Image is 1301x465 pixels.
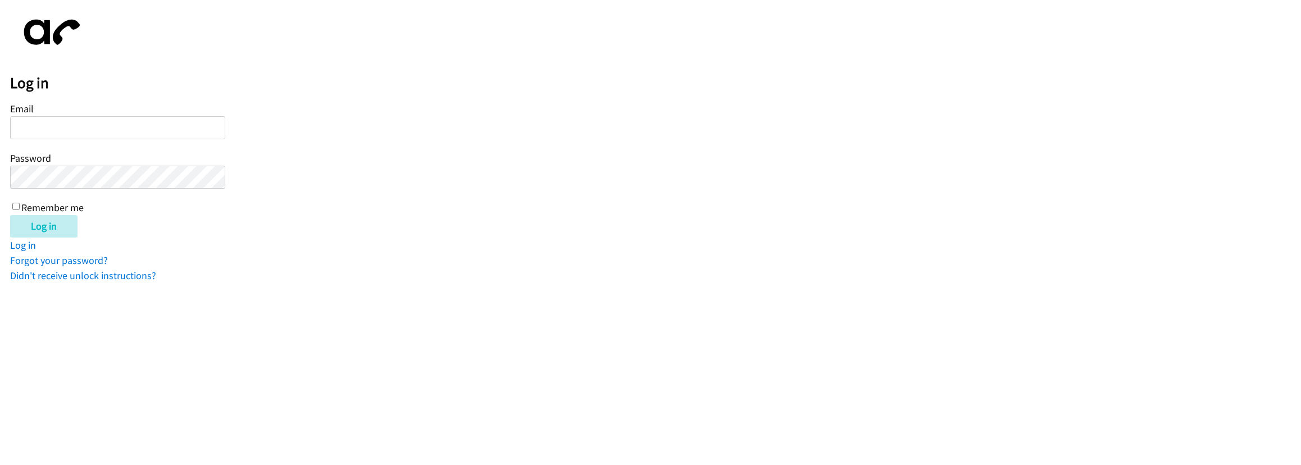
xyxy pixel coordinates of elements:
label: Email [10,102,34,115]
input: Log in [10,215,78,238]
a: Log in [10,239,36,252]
label: Password [10,152,51,165]
label: Remember me [21,201,84,214]
h2: Log in [10,74,1301,93]
a: Didn't receive unlock instructions? [10,269,156,282]
a: Forgot your password? [10,254,108,267]
img: aphone-8a226864a2ddd6a5e75d1ebefc011f4aa8f32683c2d82f3fb0802fe031f96514.svg [10,10,89,54]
